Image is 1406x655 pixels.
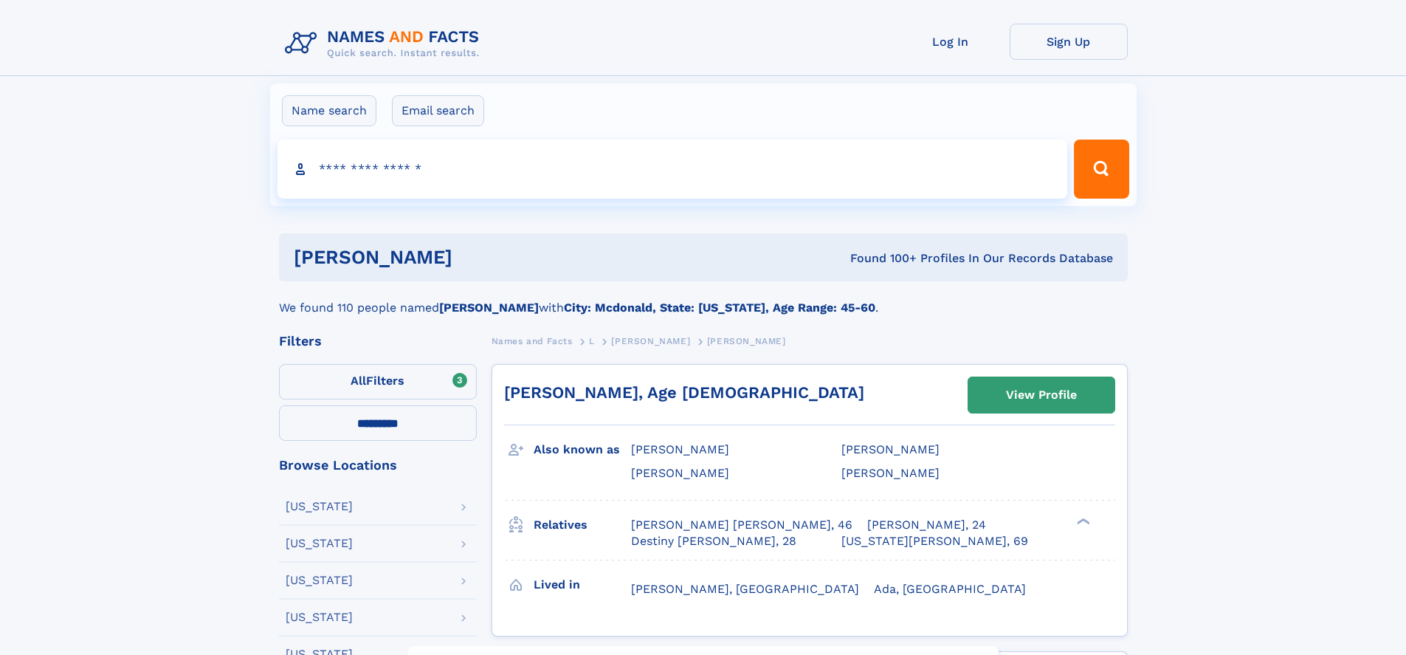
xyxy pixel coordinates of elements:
[874,582,1026,596] span: Ada, [GEOGRAPHIC_DATA]
[611,332,690,350] a: [PERSON_NAME]
[534,572,631,597] h3: Lived in
[279,24,492,64] img: Logo Names and Facts
[968,377,1114,413] a: View Profile
[534,437,631,462] h3: Also known as
[611,336,690,346] span: [PERSON_NAME]
[1074,140,1128,199] button: Search Button
[841,466,940,480] span: [PERSON_NAME]
[278,140,1068,199] input: search input
[841,442,940,456] span: [PERSON_NAME]
[589,332,595,350] a: L
[439,301,539,315] b: [PERSON_NAME]
[631,517,852,533] a: [PERSON_NAME] [PERSON_NAME], 46
[504,383,864,402] a: [PERSON_NAME], Age [DEMOGRAPHIC_DATA]
[286,501,353,512] div: [US_STATE]
[279,459,477,472] div: Browse Locations
[351,374,366,388] span: All
[707,336,786,346] span: [PERSON_NAME]
[492,332,573,350] a: Names and Facts
[392,95,484,126] label: Email search
[286,611,353,623] div: [US_STATE]
[279,364,477,399] label: Filters
[279,281,1128,317] div: We found 110 people named with .
[631,442,729,456] span: [PERSON_NAME]
[631,533,796,549] a: Destiny [PERSON_NAME], 28
[841,533,1028,549] a: [US_STATE][PERSON_NAME], 69
[651,250,1113,267] div: Found 100+ Profiles In Our Records Database
[286,538,353,549] div: [US_STATE]
[1010,24,1128,60] a: Sign Up
[867,517,986,533] a: [PERSON_NAME], 24
[631,466,729,480] span: [PERSON_NAME]
[1073,516,1091,526] div: ❯
[286,575,353,586] div: [US_STATE]
[892,24,1010,60] a: Log In
[1006,378,1077,412] div: View Profile
[589,336,595,346] span: L
[294,248,652,267] h1: [PERSON_NAME]
[534,512,631,538] h3: Relatives
[631,582,859,596] span: [PERSON_NAME], [GEOGRAPHIC_DATA]
[282,95,376,126] label: Name search
[564,301,875,315] b: City: Mcdonald, State: [US_STATE], Age Range: 45-60
[279,335,477,348] div: Filters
